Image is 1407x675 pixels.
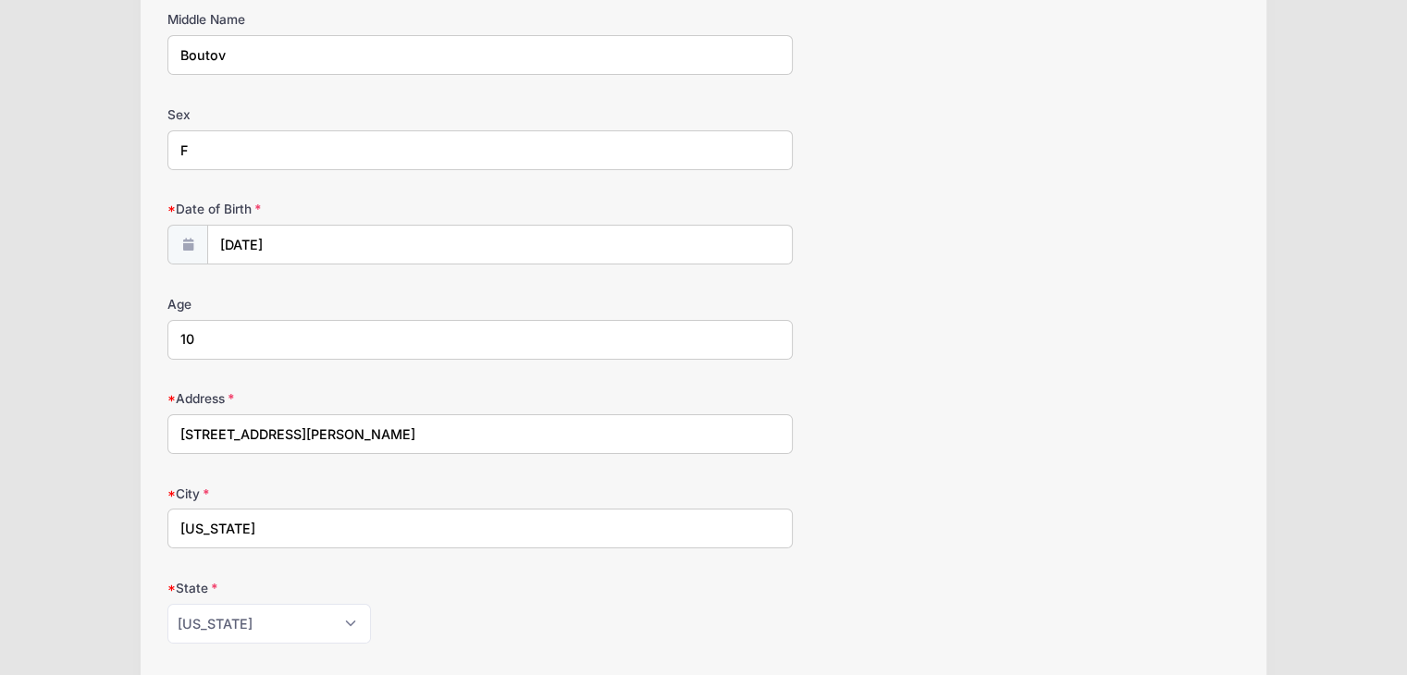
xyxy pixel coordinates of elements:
[167,105,525,124] label: Sex
[167,10,525,29] label: Middle Name
[167,389,525,408] label: Address
[167,295,525,313] label: Age
[167,579,525,597] label: State
[207,225,793,264] input: mm/dd/yyyy
[167,485,525,503] label: City
[167,200,525,218] label: Date of Birth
